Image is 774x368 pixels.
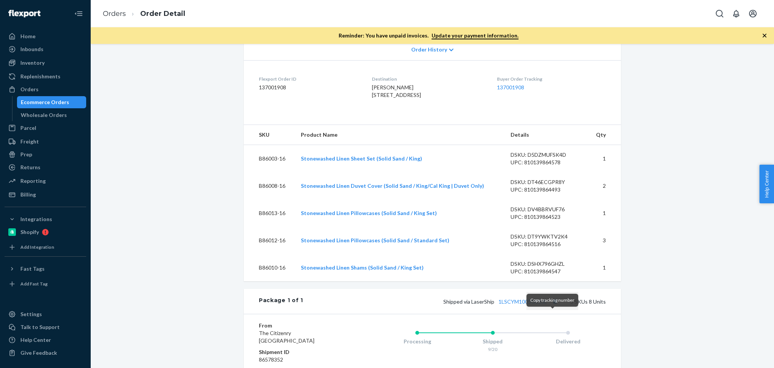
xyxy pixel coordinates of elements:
dt: Destination [372,76,485,82]
a: Talk to Support [5,321,86,333]
a: Home [5,30,86,42]
div: Orders [20,86,39,93]
a: Orders [103,9,126,18]
div: Reporting [20,177,46,185]
td: B86012-16 [244,227,295,254]
div: DSKU: DV4BBRVUF76 [511,206,582,213]
span: [PERSON_NAME] [STREET_ADDRESS] [372,84,421,98]
div: Add Fast Tag [20,281,48,287]
a: Freight [5,136,86,148]
span: Order History [411,46,447,53]
a: Stonewashed Linen Pillowcases (Solid Sand / King Set) [301,210,437,216]
a: Replenishments [5,70,86,83]
button: Open notifications [729,6,744,21]
td: B86008-16 [244,172,295,200]
a: Stonewashed Linen Pillowcases (Solid Sand / Standard Set) [301,237,449,243]
span: Help Center [759,165,774,203]
dt: Flexport Order ID [259,76,360,82]
div: Shopify [20,228,39,236]
div: Shipped [455,338,531,345]
div: Add Integration [20,244,54,250]
div: Help Center [20,336,51,344]
th: Product Name [295,125,505,145]
div: Talk to Support [20,323,60,331]
a: Stonewashed Linen Shams (Solid Sand / King Set) [301,264,424,271]
div: Prep [20,151,32,158]
div: UPC: 810139864547 [511,268,582,275]
button: Close Navigation [71,6,86,21]
ol: breadcrumbs [97,3,191,25]
a: Update your payment information. [432,32,519,39]
button: Open account menu [745,6,760,21]
div: Settings [20,310,42,318]
a: Parcel [5,122,86,134]
a: Billing [5,189,86,201]
a: Shopify [5,226,86,238]
td: 1 [588,254,621,281]
span: Shipped via LaserShip [443,298,560,305]
div: DSKU: DT9YWKTV2K4 [511,233,582,240]
a: 1LSCYM1005GC5JL [498,298,547,305]
div: UPC: 810139864523 [511,213,582,221]
a: 137001908 [497,84,524,90]
div: Replenishments [20,73,60,80]
div: Ecommerce Orders [21,98,69,106]
dd: 86578352 [259,356,349,363]
div: DSKU: D5DZMUFSK4D [511,151,582,159]
a: Settings [5,308,86,320]
a: Add Integration [5,241,86,253]
div: Inbounds [20,45,43,53]
div: Integrations [20,215,52,223]
img: Flexport logo [8,10,40,17]
dd: 137001908 [259,84,360,91]
dt: Buyer Order Tracking [497,76,606,82]
dt: Shipment ID [259,348,349,356]
button: Give Feedback [5,347,86,359]
div: Package 1 of 1 [259,296,303,306]
th: Qty [588,125,621,145]
a: Returns [5,161,86,173]
div: 9/20 [455,346,531,352]
div: Processing [379,338,455,345]
td: 2 [588,172,621,200]
div: Inventory [20,59,45,67]
div: Freight [20,138,39,145]
td: B86013-16 [244,200,295,227]
div: Home [20,33,36,40]
span: The Citizenry [GEOGRAPHIC_DATA] [259,330,314,344]
div: Parcel [20,124,36,132]
div: Returns [20,164,40,171]
button: Integrations [5,213,86,225]
div: DSKU: DSHX796GHZL [511,260,582,268]
div: Give Feedback [20,349,57,357]
td: B86003-16 [244,145,295,173]
button: Open Search Box [712,6,727,21]
a: Stonewashed Linen Duvet Cover (Solid Sand / King/Cal King | Duvet Only) [301,182,484,189]
a: Wholesale Orders [17,109,87,121]
div: DSKU: DT46ECGPR8Y [511,178,582,186]
p: Reminder: You have unpaid invoices. [339,32,519,39]
th: SKU [244,125,295,145]
th: Details [505,125,588,145]
a: Order Detail [140,9,185,18]
a: Orders [5,83,86,95]
a: Add Fast Tag [5,278,86,290]
span: Copy tracking number [530,297,574,303]
div: UPC: 810139864493 [511,186,582,193]
a: Ecommerce Orders [17,96,87,108]
td: 3 [588,227,621,254]
div: Billing [20,191,36,198]
a: Help Center [5,334,86,346]
div: UPC: 810139864516 [511,240,582,248]
a: Reporting [5,175,86,187]
a: Inventory [5,57,86,69]
div: Delivered [530,338,606,345]
a: Prep [5,148,86,161]
a: Stonewashed Linen Sheet Set (Solid Sand / King) [301,155,422,162]
td: 1 [588,145,621,173]
button: Fast Tags [5,263,86,275]
div: Fast Tags [20,265,45,273]
div: 5 SKUs 8 Units [303,296,606,306]
td: 1 [588,200,621,227]
div: UPC: 810139864578 [511,159,582,166]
